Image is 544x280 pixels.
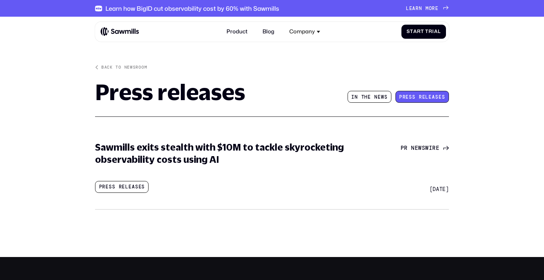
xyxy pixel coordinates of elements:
[95,181,149,193] div: Press releases
[351,94,355,100] span: I
[285,24,324,39] div: Company
[432,29,434,34] span: i
[422,145,425,152] span: S
[430,186,449,193] div: [DATE]
[429,94,432,100] span: e
[439,94,442,100] span: e
[401,25,446,39] a: StartTrial
[222,24,251,39] a: Product
[432,94,435,100] span: a
[355,94,358,100] span: n
[374,94,378,100] span: n
[405,94,409,100] span: e
[425,94,429,100] span: l
[419,6,422,11] span: n
[409,94,412,100] span: s
[364,94,368,100] span: h
[409,6,413,11] span: e
[289,29,315,35] div: Company
[101,65,147,70] div: Back to Newsroom
[422,94,426,100] span: e
[401,145,404,152] span: P
[258,24,278,39] a: Blog
[95,65,147,70] a: Back to Newsroom
[418,145,421,152] span: W
[432,145,436,152] span: R
[95,81,245,103] h1: Press releases
[416,6,419,11] span: r
[378,94,381,100] span: e
[435,94,439,100] span: s
[417,29,421,34] span: r
[412,6,416,11] span: a
[415,145,418,152] span: E
[432,6,435,11] span: r
[436,145,439,152] span: E
[429,145,432,152] span: I
[435,6,439,11] span: e
[438,29,441,34] span: l
[412,94,416,100] span: s
[419,94,422,100] span: r
[421,29,424,34] span: t
[425,29,429,34] span: T
[406,6,449,11] a: Learnmore
[434,29,438,34] span: a
[361,94,365,100] span: t
[410,29,413,34] span: t
[105,5,279,12] div: Learn how BigID cut observability cost by 60% with Sawmills
[399,94,403,100] span: P
[442,94,445,100] span: s
[406,6,409,11] span: L
[403,94,406,100] span: r
[413,29,417,34] span: a
[404,145,407,152] span: R
[395,91,449,103] a: Pressreleases
[348,91,391,103] a: Inthenews
[91,136,454,198] a: Sawmills exits stealth with $10M to tackle skyrocketing observability costs using AIPress release...
[429,6,432,11] span: o
[411,145,414,152] span: N
[425,145,429,152] span: W
[426,6,429,11] span: m
[95,141,367,166] h3: Sawmills exits stealth with $10M to tackle skyrocketing observability costs using AI
[407,29,410,34] span: S
[429,29,432,34] span: r
[381,94,384,100] span: w
[384,94,388,100] span: s
[368,94,371,100] span: e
